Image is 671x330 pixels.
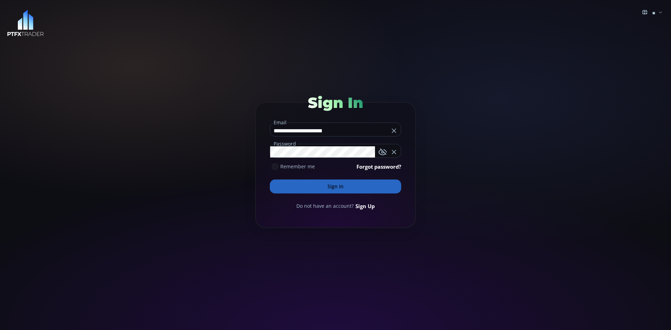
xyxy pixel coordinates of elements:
[270,202,401,210] div: Do not have an account?
[356,163,401,170] a: Forgot password?
[280,163,315,170] span: Remember me
[7,10,44,37] img: LOGO
[355,202,375,210] a: Sign Up
[270,179,401,193] button: Sign In
[308,94,363,112] span: Sign In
